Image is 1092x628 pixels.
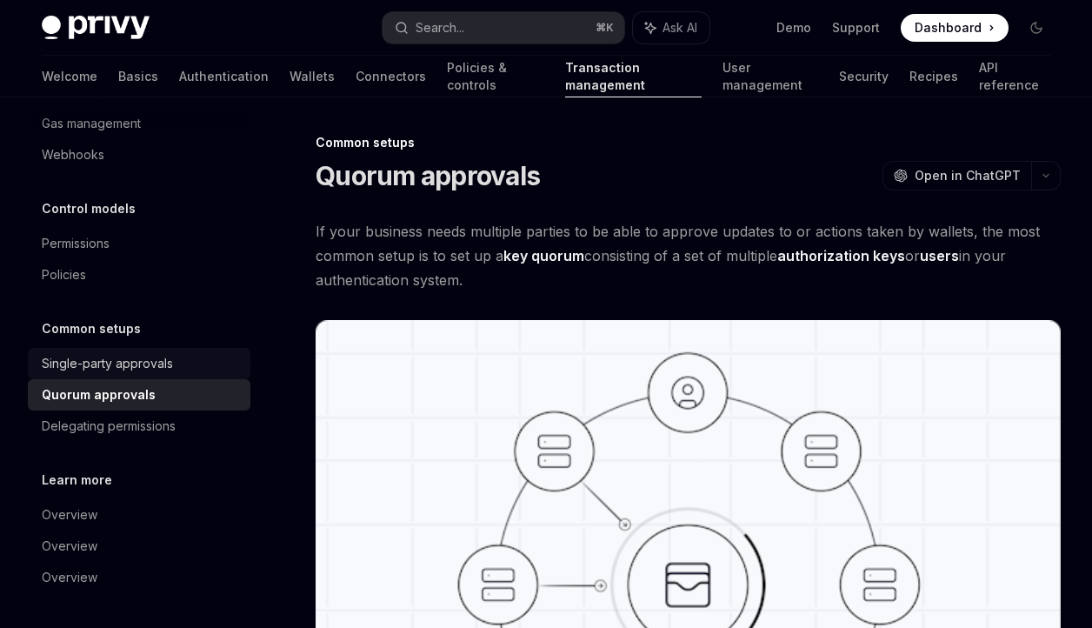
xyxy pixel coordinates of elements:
[909,56,958,97] a: Recipes
[28,531,250,562] a: Overview
[979,56,1050,97] a: API reference
[722,56,818,97] a: User management
[882,161,1031,190] button: Open in ChatGPT
[915,167,1021,184] span: Open in ChatGPT
[28,259,250,291] a: Policies
[42,318,141,339] h5: Common setups
[915,19,982,37] span: Dashboard
[42,416,176,437] div: Delegating permissions
[42,233,110,254] div: Permissions
[42,567,97,588] div: Overview
[383,12,624,43] button: Search...⌘K
[28,411,250,442] a: Delegating permissions
[42,384,156,405] div: Quorum approvals
[316,219,1061,292] span: If your business needs multiple parties to be able to approve updates to or actions taken by wall...
[42,264,86,285] div: Policies
[565,56,702,97] a: Transaction management
[42,504,97,525] div: Overview
[42,470,112,491] h5: Learn more
[777,247,905,265] a: authorization keys
[28,499,250,531] a: Overview
[42,353,173,374] div: Single-party approvals
[596,21,614,35] span: ⌘ K
[179,56,269,97] a: Authentication
[447,56,544,97] a: Policies & controls
[28,348,250,379] a: Single-party approvals
[42,56,97,97] a: Welcome
[290,56,335,97] a: Wallets
[42,536,97,557] div: Overview
[28,228,250,259] a: Permissions
[28,139,250,170] a: Webhooks
[42,144,104,165] div: Webhooks
[28,562,250,593] a: Overview
[416,17,464,38] div: Search...
[118,56,158,97] a: Basics
[920,247,959,265] a: users
[28,379,250,411] a: Quorum approvals
[633,12,709,43] button: Ask AI
[316,134,1061,151] div: Common setups
[839,56,889,97] a: Security
[1022,14,1050,42] button: Toggle dark mode
[316,160,540,191] h1: Quorum approvals
[663,19,697,37] span: Ask AI
[42,16,150,40] img: dark logo
[42,198,136,219] h5: Control models
[776,19,811,37] a: Demo
[356,56,426,97] a: Connectors
[901,14,1009,42] a: Dashboard
[832,19,880,37] a: Support
[503,247,584,265] a: key quorum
